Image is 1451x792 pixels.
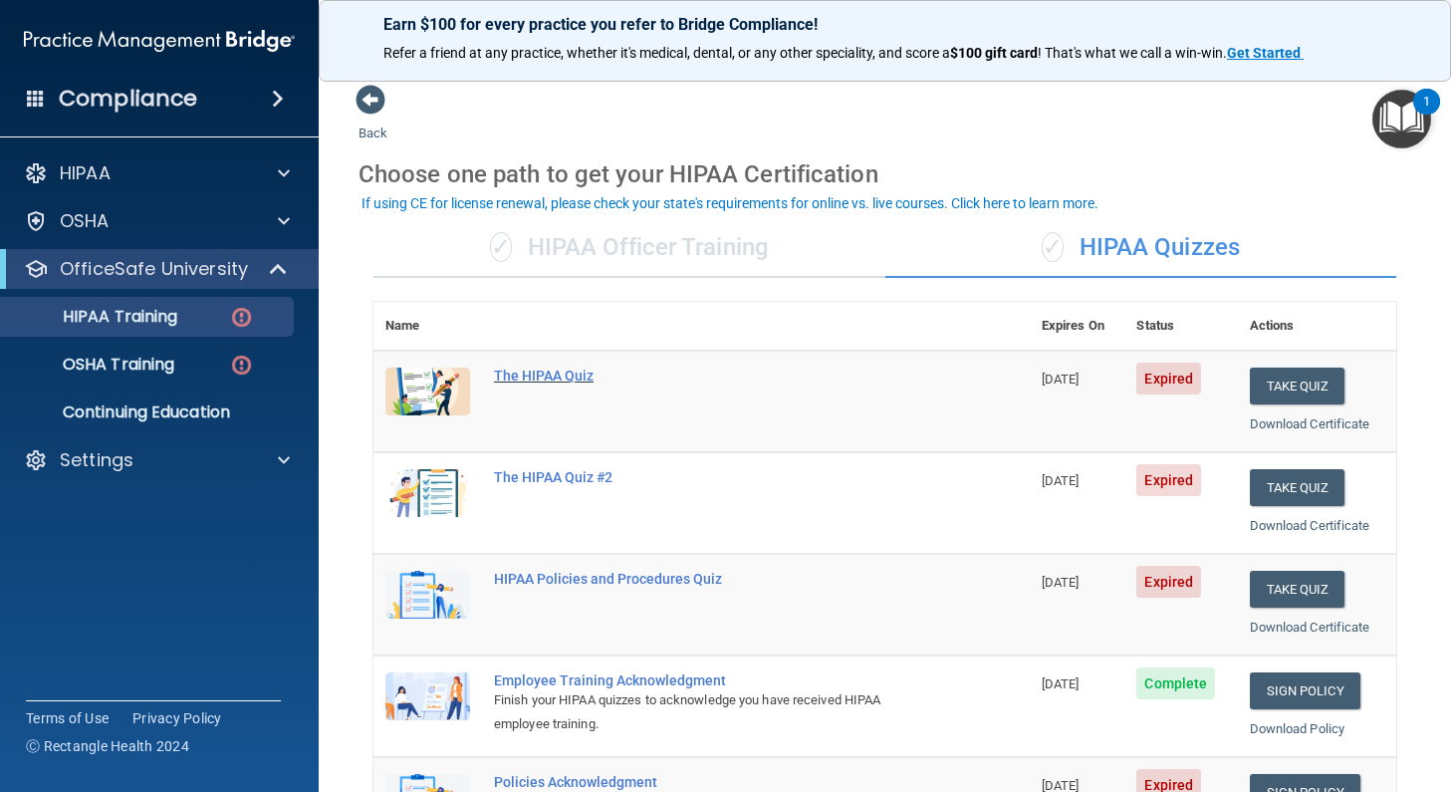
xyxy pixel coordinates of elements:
span: [DATE] [1042,575,1080,590]
img: PMB logo [24,21,295,61]
span: [DATE] [1042,473,1080,488]
div: HIPAA Policies and Procedures Quiz [494,571,930,587]
div: The HIPAA Quiz #2 [494,469,930,485]
span: Complete [1136,667,1215,699]
span: Expired [1136,363,1201,395]
div: 1 [1423,102,1430,128]
a: Settings [24,448,290,472]
span: ✓ [490,232,512,262]
div: Choose one path to get your HIPAA Certification [359,145,1411,203]
th: Status [1124,302,1237,351]
p: OSHA Training [13,355,174,375]
span: Expired [1136,464,1201,496]
span: ! That's what we call a win-win. [1038,45,1227,61]
a: Download Certificate [1250,620,1370,635]
button: Take Quiz [1250,469,1345,506]
strong: $100 gift card [950,45,1038,61]
a: Download Certificate [1250,518,1370,533]
div: HIPAA Officer Training [373,218,885,278]
span: [DATE] [1042,372,1080,387]
p: OSHA [60,209,110,233]
span: [DATE] [1042,676,1080,691]
div: The HIPAA Quiz [494,368,930,384]
div: Policies Acknowledgment [494,774,930,790]
a: Privacy Policy [132,708,222,728]
strong: Get Started [1227,45,1301,61]
p: HIPAA [60,161,111,185]
p: OfficeSafe University [60,257,248,281]
th: Name [373,302,482,351]
div: If using CE for license renewal, please check your state's requirements for online vs. live cours... [362,196,1098,210]
button: Open Resource Center, 1 new notification [1372,90,1431,148]
span: Expired [1136,566,1201,598]
span: Ⓒ Rectangle Health 2024 [26,736,189,756]
p: Earn $100 for every practice you refer to Bridge Compliance! [383,15,1386,34]
button: If using CE for license renewal, please check your state's requirements for online vs. live cours... [359,193,1101,213]
p: HIPAA Training [13,307,177,327]
img: danger-circle.6113f641.png [229,305,254,330]
div: Employee Training Acknowledgment [494,672,930,688]
th: Actions [1238,302,1396,351]
div: Finish your HIPAA quizzes to acknowledge you have received HIPAA employee training. [494,688,930,736]
a: Get Started [1227,45,1304,61]
h4: Compliance [59,85,197,113]
button: Take Quiz [1250,368,1345,404]
span: ✓ [1042,232,1064,262]
a: OfficeSafe University [24,257,289,281]
p: Continuing Education [13,402,285,422]
button: Take Quiz [1250,571,1345,608]
p: Settings [60,448,133,472]
a: Terms of Use [26,708,109,728]
a: OSHA [24,209,290,233]
a: Download Policy [1250,721,1345,736]
img: danger-circle.6113f641.png [229,353,254,378]
a: Download Certificate [1250,416,1370,431]
a: HIPAA [24,161,290,185]
th: Expires On [1030,302,1125,351]
a: Sign Policy [1250,672,1360,709]
div: HIPAA Quizzes [885,218,1397,278]
span: Refer a friend at any practice, whether it's medical, dental, or any other speciality, and score a [383,45,950,61]
a: Back [359,102,387,140]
